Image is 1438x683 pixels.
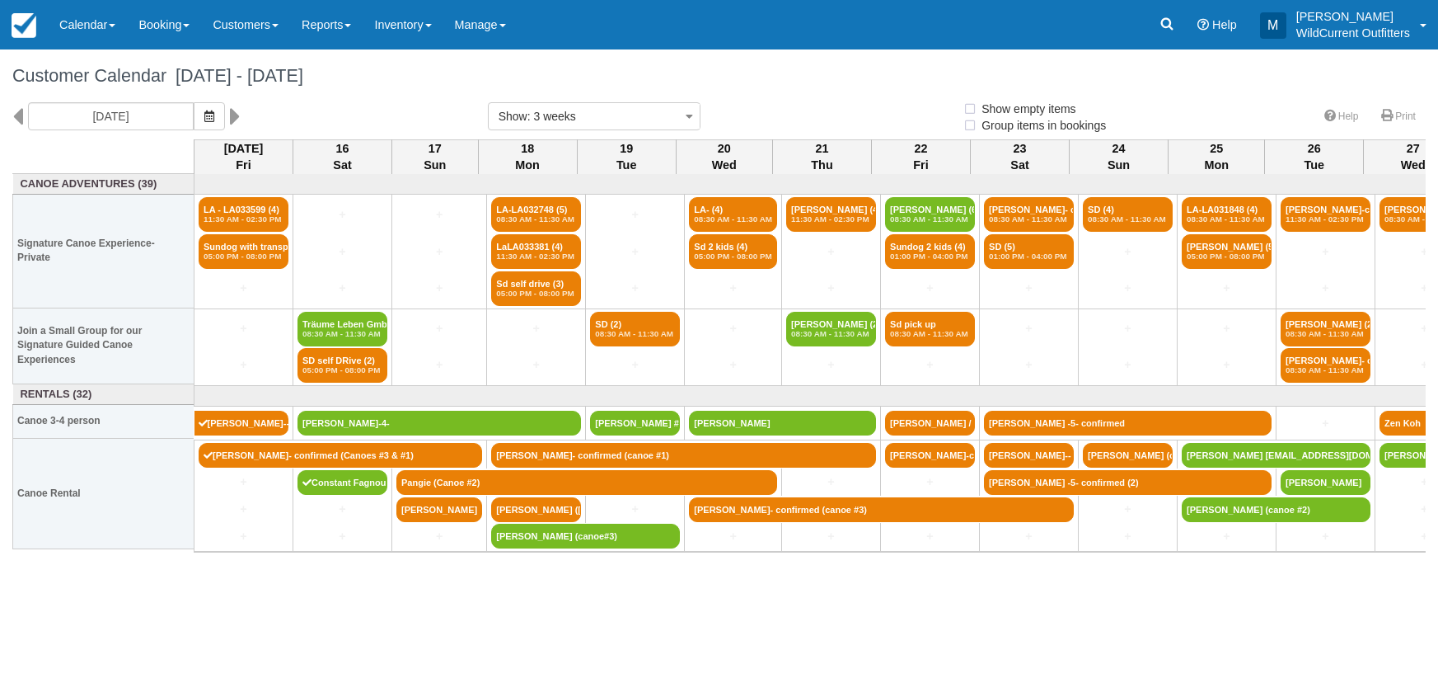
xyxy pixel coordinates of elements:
em: 01:00 PM - 04:00 PM [890,252,970,261]
a: + [1281,528,1370,545]
a: [PERSON_NAME]- confirmed (canoe #3) [689,497,1074,522]
em: 01:00 PM - 04:00 PM [989,252,1069,261]
em: 08:30 AM - 11:30 AM [890,329,970,339]
a: Rentals (32) [17,387,190,403]
h1: Customer Calendar [12,66,1426,86]
a: [PERSON_NAME]-- co [984,443,1074,468]
a: + [1182,528,1272,545]
a: SD (5)01:00 PM - 04:00 PM [984,234,1074,269]
a: Canoe Adventures (39) [17,177,190,192]
a: Help [1314,105,1369,129]
a: + [297,528,387,545]
a: + [1083,280,1173,297]
a: Sd 2 kids (4)05:00 PM - 08:00 PM [689,234,777,269]
a: + [590,280,680,297]
a: + [396,528,482,545]
a: + [1083,528,1173,545]
span: Group items in bookings [963,119,1119,130]
a: + [590,243,680,261]
a: Sundog with transpor (4)05:00 PM - 08:00 PM [199,234,288,269]
a: + [885,473,975,491]
a: + [984,320,1074,337]
span: Show empty items [963,102,1089,114]
a: SD (2)08:30 AM - 11:30 AM [590,312,680,346]
th: Signature Canoe Experience- Private [13,195,194,308]
a: Sundog 2 kids (4)01:00 PM - 04:00 PM [885,234,975,269]
a: LA-LA032748 (5)08:30 AM - 11:30 AM [491,197,581,232]
em: 11:30 AM - 02:30 PM [1286,214,1365,224]
a: + [885,280,975,297]
a: [PERSON_NAME] (canoe #2) [1182,497,1370,522]
a: + [1182,356,1272,374]
em: 11:30 AM - 02:30 PM [204,214,283,224]
a: [PERSON_NAME] (ca [1083,443,1173,468]
a: Träume Leben GmbH - (2)08:30 AM - 11:30 AM [297,312,387,346]
em: 08:30 AM - 11:30 AM [1187,214,1267,224]
a: [PERSON_NAME] (4)11:30 AM - 02:30 PM [786,197,876,232]
a: + [984,528,1074,545]
em: 11:30 AM - 02:30 PM [791,214,871,224]
a: LA-LA031848 (4)08:30 AM - 11:30 AM [1182,197,1272,232]
a: LA - LA033599 (4)11:30 AM - 02:30 PM [199,197,288,232]
a: [PERSON_NAME] (6)08:30 AM - 11:30 AM [885,197,975,232]
a: Constant Fagnou (canoe #2) [297,470,387,495]
p: [PERSON_NAME] [1296,8,1410,25]
a: + [590,206,680,224]
a: + [1182,320,1272,337]
p: WildCurrent Outfitters [1296,25,1410,41]
a: + [396,320,482,337]
a: + [689,320,777,337]
em: 08:30 AM - 11:30 AM [595,329,675,339]
label: Group items in bookings [963,113,1117,138]
a: + [199,528,288,545]
a: + [491,356,581,374]
th: Join a Small Group for our Signature Guided Canoe Experiences [13,308,194,384]
th: 20 Wed [676,139,772,174]
div: M [1260,12,1286,39]
a: + [689,356,777,374]
em: 05:00 PM - 08:00 PM [694,252,772,261]
th: Canoe 3-4 person [13,405,194,439]
a: + [396,280,482,297]
a: + [786,528,876,545]
a: + [786,473,876,491]
a: + [1281,280,1370,297]
em: 08:30 AM - 11:30 AM [1286,365,1365,375]
a: + [199,473,288,491]
a: [PERSON_NAME] (canoe#3) [491,524,680,549]
a: [PERSON_NAME] [689,411,876,436]
em: 08:30 AM - 11:30 AM [694,214,772,224]
a: + [984,356,1074,374]
a: + [297,280,387,297]
label: Show empty items [963,97,1086,121]
a: SD self DRive (2)05:00 PM - 08:00 PM [297,348,387,383]
em: 05:00 PM - 08:00 PM [496,289,576,299]
img: checkfront-main-nav-mini-logo.png [12,13,36,38]
a: Sd self drive (3)05:00 PM - 08:00 PM [491,271,581,306]
a: + [689,280,777,297]
a: + [984,280,1074,297]
a: + [786,356,876,374]
a: + [885,528,975,545]
a: + [786,243,876,261]
a: + [590,501,680,518]
a: + [199,356,288,374]
th: 16 Sat [293,139,392,174]
span: : 3 weeks [527,110,576,123]
a: [PERSON_NAME] (5)05:00 PM - 08:00 PM [1182,234,1272,269]
a: + [786,280,876,297]
em: 08:30 AM - 11:30 AM [989,214,1069,224]
a: [PERSON_NAME] -5- confirmed [984,411,1272,436]
a: + [1182,280,1272,297]
th: 26 Tue [1265,139,1364,174]
a: + [491,320,581,337]
em: 08:30 AM - 11:30 AM [791,329,871,339]
em: 05:00 PM - 08:00 PM [204,252,283,261]
em: 08:30 AM - 11:30 AM [1286,329,1365,339]
a: + [1083,320,1173,337]
em: 08:30 AM - 11:30 AM [890,214,970,224]
a: [PERSON_NAME] (2)08:30 AM - 11:30 AM [1281,312,1370,346]
span: Show [499,110,527,123]
th: 18 Mon [478,139,577,174]
a: [PERSON_NAME] [1281,470,1370,495]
